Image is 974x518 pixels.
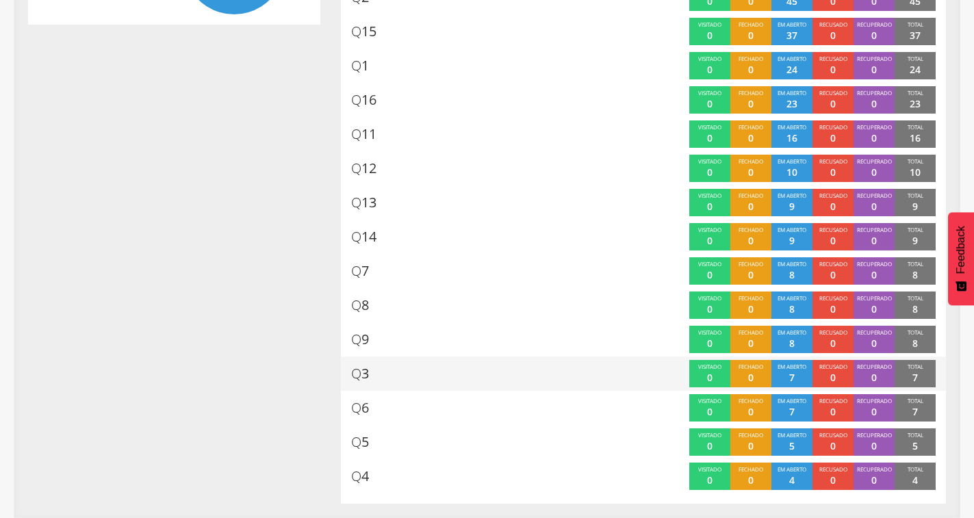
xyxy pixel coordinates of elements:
[351,261,361,280] span: Q
[857,21,892,28] span: Recuperado
[698,397,721,404] span: Visitado
[857,123,892,131] span: Recuperado
[857,328,892,336] span: Recuperado
[351,90,361,109] span: Q
[748,439,754,453] p: 0
[819,465,847,473] span: Recusado
[912,371,918,385] p: 7
[778,123,806,131] span: Em aberto
[748,97,754,111] p: 0
[778,260,806,268] span: Em aberto
[698,157,721,165] span: Visitado
[698,294,721,302] span: Visitado
[351,125,376,144] span: 11
[908,89,923,96] span: Total
[819,294,847,302] span: Recusado
[871,131,877,145] p: 0
[819,89,847,96] span: Recusado
[707,337,713,350] p: 0
[786,97,797,111] p: 23
[739,363,763,370] span: Fechado
[948,212,974,305] button: Feedback - Mostrar pesquisa
[908,260,923,268] span: Total
[351,296,361,314] span: Q
[908,226,923,233] span: Total
[739,21,763,28] span: Fechado
[351,56,369,76] span: 1
[857,89,892,96] span: Recuperado
[739,260,763,268] span: Fechado
[789,337,795,350] p: 8
[871,474,877,487] p: 0
[351,330,369,350] span: 9
[857,260,892,268] span: Recuperado
[908,328,923,336] span: Total
[778,465,806,473] span: Em aberto
[908,123,923,131] span: Total
[857,363,892,370] span: Recuperado
[871,337,877,350] p: 0
[351,125,361,143] span: Q
[908,465,923,473] span: Total
[351,261,369,281] span: 7
[789,371,795,385] p: 7
[910,131,921,145] p: 16
[778,21,806,28] span: Em aberto
[789,405,795,419] p: 7
[912,405,918,419] p: 7
[908,21,923,28] span: Total
[778,431,806,439] span: Em aberto
[786,29,797,42] p: 37
[910,97,921,111] p: 23
[830,166,836,179] p: 0
[698,192,721,199] span: Visitado
[830,268,836,282] p: 0
[739,226,763,233] span: Fechado
[351,467,361,485] span: Q
[912,268,918,282] p: 8
[707,166,713,179] p: 0
[707,371,713,385] p: 0
[739,55,763,62] span: Fechado
[351,330,361,348] span: Q
[819,21,847,28] span: Recusado
[698,328,721,336] span: Visitado
[748,371,754,385] p: 0
[707,474,713,487] p: 0
[739,192,763,199] span: Fechado
[908,294,923,302] span: Total
[908,55,923,62] span: Total
[857,465,892,473] span: Recuperado
[748,63,754,77] p: 0
[351,432,369,452] span: 5
[819,55,847,62] span: Recusado
[830,63,836,77] p: 0
[908,397,923,404] span: Total
[908,192,923,199] span: Total
[351,22,376,42] span: 15
[830,200,836,213] p: 0
[910,166,921,179] p: 10
[819,328,847,336] span: Recusado
[351,193,376,213] span: 13
[908,157,923,165] span: Total
[778,294,806,302] span: Em aberto
[955,226,967,274] span: Feedback
[830,371,836,385] p: 0
[739,328,763,336] span: Fechado
[739,89,763,96] span: Fechado
[698,431,721,439] span: Visitado
[789,439,795,453] p: 5
[707,97,713,111] p: 0
[789,474,795,487] p: 4
[698,55,721,62] span: Visitado
[830,405,836,419] p: 0
[707,268,713,282] p: 0
[908,431,923,439] span: Total
[698,260,721,268] span: Visitado
[786,63,797,77] p: 24
[748,337,754,350] p: 0
[912,302,918,316] p: 8
[698,363,721,370] span: Visitado
[871,29,877,42] p: 0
